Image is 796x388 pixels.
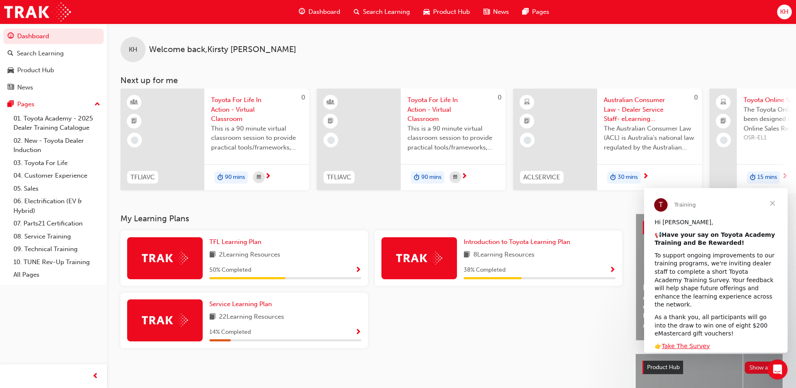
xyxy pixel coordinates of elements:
[8,50,13,58] span: search-icon
[347,3,417,21] a: search-iconSearch Learning
[8,101,14,108] span: pages-icon
[10,112,104,134] a: 01. Toyota Academy - 2025 Dealer Training Catalogue
[3,27,104,97] button: DashboardSearch LearningProduct HubNews
[328,97,334,108] span: learningResourceType_INSTRUCTOR_LED-icon
[694,94,698,101] span: 0
[513,89,702,190] a: 0ACLSERVICEAustralian Consumer Law - Dealer Service Staff- eLearning ModuleThe Australian Consume...
[10,268,104,281] a: All Pages
[522,7,529,17] span: pages-icon
[299,7,305,17] span: guage-icon
[130,173,155,182] span: TFLIAVC
[265,173,271,181] span: next-icon
[17,83,33,92] div: News
[610,172,616,183] span: duration-icon
[217,172,223,183] span: duration-icon
[308,7,340,17] span: Dashboard
[301,94,305,101] span: 0
[8,67,14,74] span: car-icon
[209,328,251,337] span: 14 % Completed
[642,361,776,374] a: Product HubShow all
[3,46,104,61] a: Search Learning
[142,314,188,327] img: Trak
[523,173,560,182] span: ACLSERVICE
[129,45,137,55] span: KH
[10,217,104,230] a: 07. Parts21 Certification
[10,243,104,256] a: 09. Technical Training
[209,237,265,247] a: TFL Learning Plan
[209,312,216,322] span: book-icon
[782,173,788,181] span: next-icon
[464,238,570,246] span: Introduction to Toyota Learning Plan
[720,116,726,127] span: booktick-icon
[211,124,303,152] span: This is a 90 minute virtual classroom session to provide practical tools/frameworks, behaviours a...
[414,172,420,183] span: duration-icon
[355,327,361,338] button: Show Progress
[421,173,441,182] span: 90 mins
[10,230,104,243] a: 08. Service Training
[10,134,104,157] a: 02. New - Toyota Dealer Induction
[354,7,360,17] span: search-icon
[142,252,188,265] img: Trak
[209,265,251,275] span: 50 % Completed
[17,100,34,109] div: Pages
[618,173,638,182] span: 30 mins
[355,267,361,274] span: Show Progress
[498,94,501,101] span: 0
[642,173,649,181] span: next-icon
[407,95,499,124] span: Toyota For Life In Action - Virtual Classroom
[327,173,351,182] span: TFLIAVC
[209,250,216,260] span: book-icon
[3,29,104,44] a: Dashboard
[532,7,549,17] span: Pages
[745,362,776,374] button: Show all
[720,97,726,108] span: laptop-icon
[219,312,284,322] span: 22 Learning Resources
[120,214,622,223] h3: My Learning Plans
[3,80,104,95] a: News
[464,237,574,247] a: Introduction to Toyota Learning Plan
[131,116,137,127] span: booktick-icon
[524,97,530,108] span: learningResourceType_ELEARNING-icon
[107,76,796,85] h3: Next up for me
[3,97,104,112] button: Pages
[328,116,334,127] span: booktick-icon
[92,371,99,382] span: prev-icon
[120,89,309,190] a: 0TFLIAVCToyota For Life In Action - Virtual ClassroomThis is a 90 minute virtual classroom sessio...
[4,3,71,21] img: Trak
[209,299,275,309] a: Service Learning Plan
[10,195,104,217] a: 06. Electrification (EV & Hybrid)
[464,250,470,260] span: book-icon
[750,172,756,183] span: duration-icon
[473,250,535,260] span: 8 Learning Resources
[211,95,303,124] span: Toyota For Life In Action - Virtual Classroom
[609,265,616,275] button: Show Progress
[257,172,261,183] span: calendar-icon
[417,3,477,21] a: car-iconProduct Hub
[17,66,54,75] div: Product Hub
[643,283,775,312] span: Help Shape the Future of Toyota Academy Training and Win an eMastercard!
[644,188,788,353] iframe: Intercom live chat message
[453,172,457,183] span: calendar-icon
[407,124,499,152] span: This is a 90 minute virtual classroom session to provide practical tools/frameworks, behaviours a...
[225,173,245,182] span: 90 mins
[433,7,470,17] span: Product Hub
[516,3,556,21] a: pages-iconPages
[149,45,296,55] span: Welcome back , Kirsty [PERSON_NAME]
[524,136,531,144] span: learningRecordVerb_NONE-icon
[643,311,775,330] span: Revolutionise the way you access and manage your learning resources.
[209,300,272,308] span: Service Learning Plan
[10,157,104,170] a: 03. Toyota For Life
[757,173,777,182] span: 15 mins
[396,252,442,265] img: Trak
[423,7,430,17] span: car-icon
[131,97,137,108] span: learningResourceType_INSTRUCTOR_LED-icon
[219,250,280,260] span: 2 Learning Resources
[477,3,516,21] a: news-iconNews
